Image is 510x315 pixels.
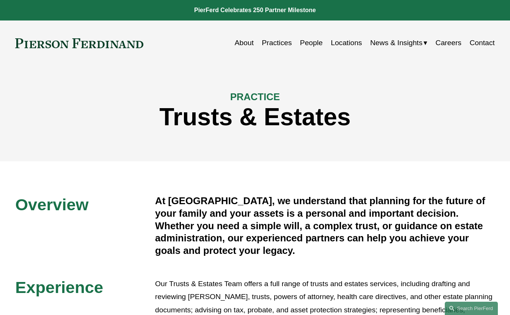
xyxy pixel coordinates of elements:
[300,36,323,50] a: People
[15,278,103,296] span: Experience
[370,36,427,50] a: folder dropdown
[262,36,292,50] a: Practices
[235,36,254,50] a: About
[155,195,495,257] h4: At [GEOGRAPHIC_DATA], we understand that planning for the future of your family and your assets i...
[15,103,494,131] h1: Trusts & Estates
[469,36,494,50] a: Contact
[370,36,422,50] span: News & Insights
[331,36,362,50] a: Locations
[15,195,88,214] span: Overview
[445,302,498,315] a: Search this site
[230,91,280,102] span: PRACTICE
[436,36,461,50] a: Careers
